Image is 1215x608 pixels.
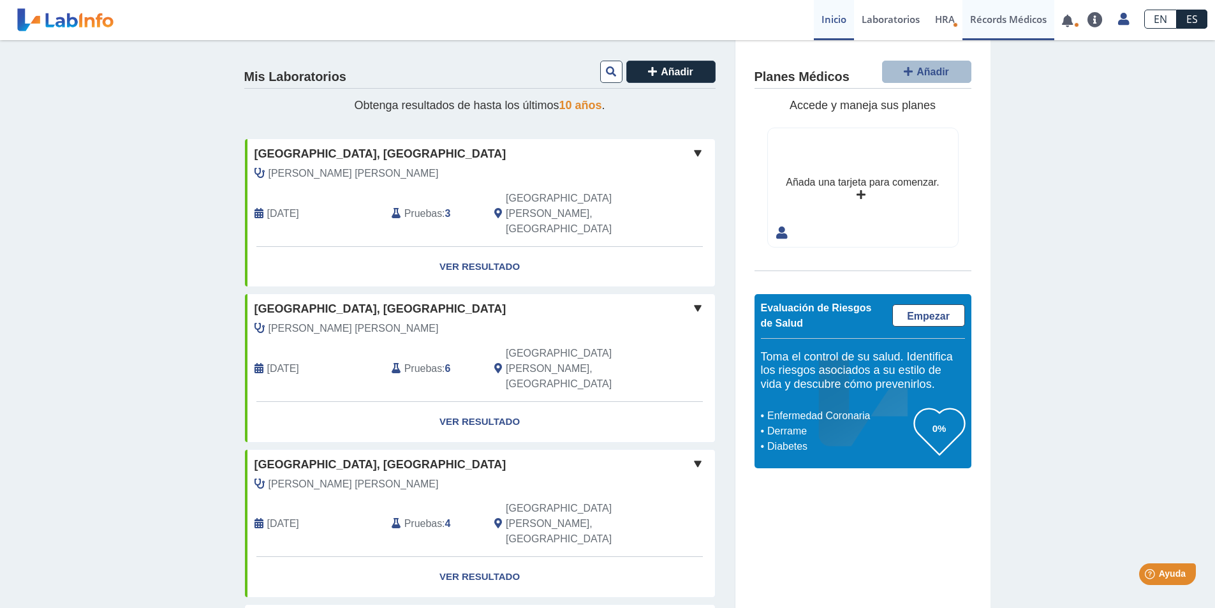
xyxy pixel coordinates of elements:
span: Evaluación de Riesgos de Salud [761,302,872,329]
span: 2024-04-18 [267,206,299,221]
span: [GEOGRAPHIC_DATA], [GEOGRAPHIC_DATA] [254,300,506,318]
div: : [382,191,485,237]
span: Obtenga resultados de hasta los últimos . [354,99,605,112]
span: 10 años [559,99,602,112]
span: San Juan, PR [506,346,647,392]
span: Rivera Colon, Luis [269,321,439,336]
span: San Juan, PR [506,501,647,547]
span: Rivera Colon, Luis [269,166,439,181]
b: 6 [445,363,451,374]
li: Enfermedad Coronaria [764,408,914,424]
h4: Planes Médicos [755,70,850,85]
button: Añadir [882,61,971,83]
span: Accede y maneja sus planes [790,99,936,112]
span: Añadir [917,66,949,77]
li: Derrame [764,424,914,439]
b: 3 [445,208,451,219]
li: Diabetes [764,439,914,454]
span: Añadir [661,66,693,77]
h5: Toma el control de su salud. Identifica los riesgos asociados a su estilo de vida y descubre cómo... [761,350,965,392]
span: Pruebas [404,361,442,376]
span: Pruebas [404,206,442,221]
span: 2023-07-18 [267,516,299,531]
a: ES [1177,10,1207,29]
span: [GEOGRAPHIC_DATA], [GEOGRAPHIC_DATA] [254,456,506,473]
button: Añadir [626,61,716,83]
span: Rodriguez Juarbe, Mary [269,477,439,492]
div: Añada una tarjeta para comenzar. [786,175,939,190]
a: Ver Resultado [245,402,715,442]
h3: 0% [914,420,965,436]
span: Pruebas [404,516,442,531]
h4: Mis Laboratorios [244,70,346,85]
a: Ver Resultado [245,557,715,597]
span: San Juan, PR [506,191,647,237]
span: 2024-01-23 [267,361,299,376]
a: Empezar [892,304,965,327]
div: : [382,346,485,392]
span: [GEOGRAPHIC_DATA], [GEOGRAPHIC_DATA] [254,145,506,163]
a: EN [1144,10,1177,29]
b: 4 [445,518,451,529]
div: : [382,501,485,547]
a: Ver Resultado [245,247,715,287]
iframe: Help widget launcher [1101,558,1201,594]
span: Empezar [907,311,950,322]
span: HRA [935,13,955,26]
